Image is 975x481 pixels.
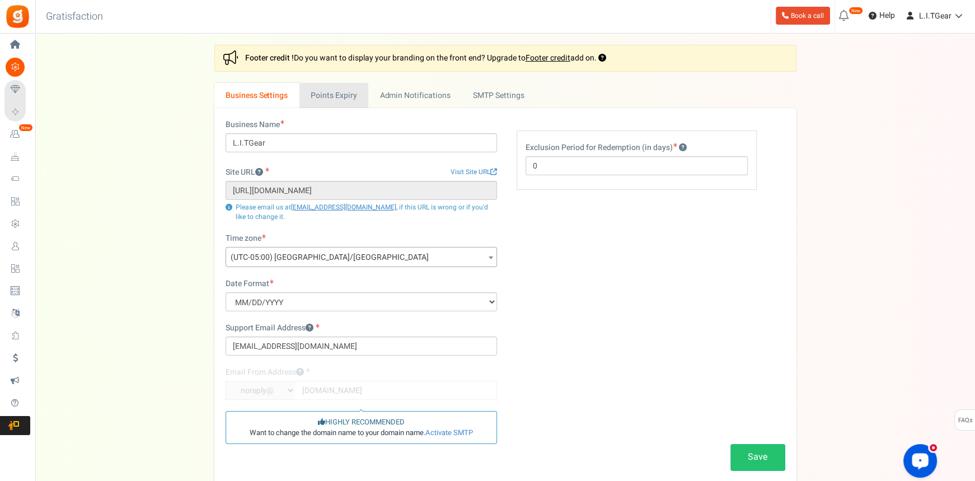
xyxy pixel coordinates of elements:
strong: Footer credit ! [245,52,294,64]
a: Footer credit [526,52,570,64]
span: HIGHLY RECOMMENDED [318,417,405,428]
label: Exclusion Period for Redemption (in days) [526,142,687,153]
a: Visit Site URL [451,167,497,177]
label: Support Email Address [226,323,320,334]
a: New [4,125,30,144]
em: New [849,7,863,15]
input: Your business name [226,133,497,152]
img: Gratisfaction [5,4,30,29]
a: Points Expiry [299,83,368,108]
a: Admin Notifications [368,83,462,108]
button: Save [730,444,785,470]
input: http://www.example.com [226,181,497,200]
a: Business Settings [214,83,299,108]
a: [EMAIL_ADDRESS][DOMAIN_NAME] [291,202,396,212]
span: Want to change the domain name to your domain name. [250,428,473,438]
label: Time zone [226,233,266,244]
a: SMTP Settings [462,83,562,108]
em: New [18,124,33,132]
span: (UTC-05:00) America/Chicago [226,247,497,267]
span: L.I.TGear [919,10,951,22]
p: Please email us at , if this URL is wrong or if you'd like to change it. [226,203,497,222]
a: Help [864,7,899,25]
input: support@yourdomain.com [226,337,497,356]
span: (UTC-05:00) America/Chicago [226,247,496,268]
div: Do you want to display your branding on the front end? Upgrade to add on. [214,45,796,72]
a: Activate SMTP [425,427,473,438]
span: Help [876,10,895,21]
label: Date Format [226,278,274,289]
h3: Gratisfaction [34,6,115,28]
label: Site URL [226,167,269,178]
a: Book a call [776,7,830,25]
span: FAQs [958,410,973,431]
label: Business Name [226,119,284,130]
